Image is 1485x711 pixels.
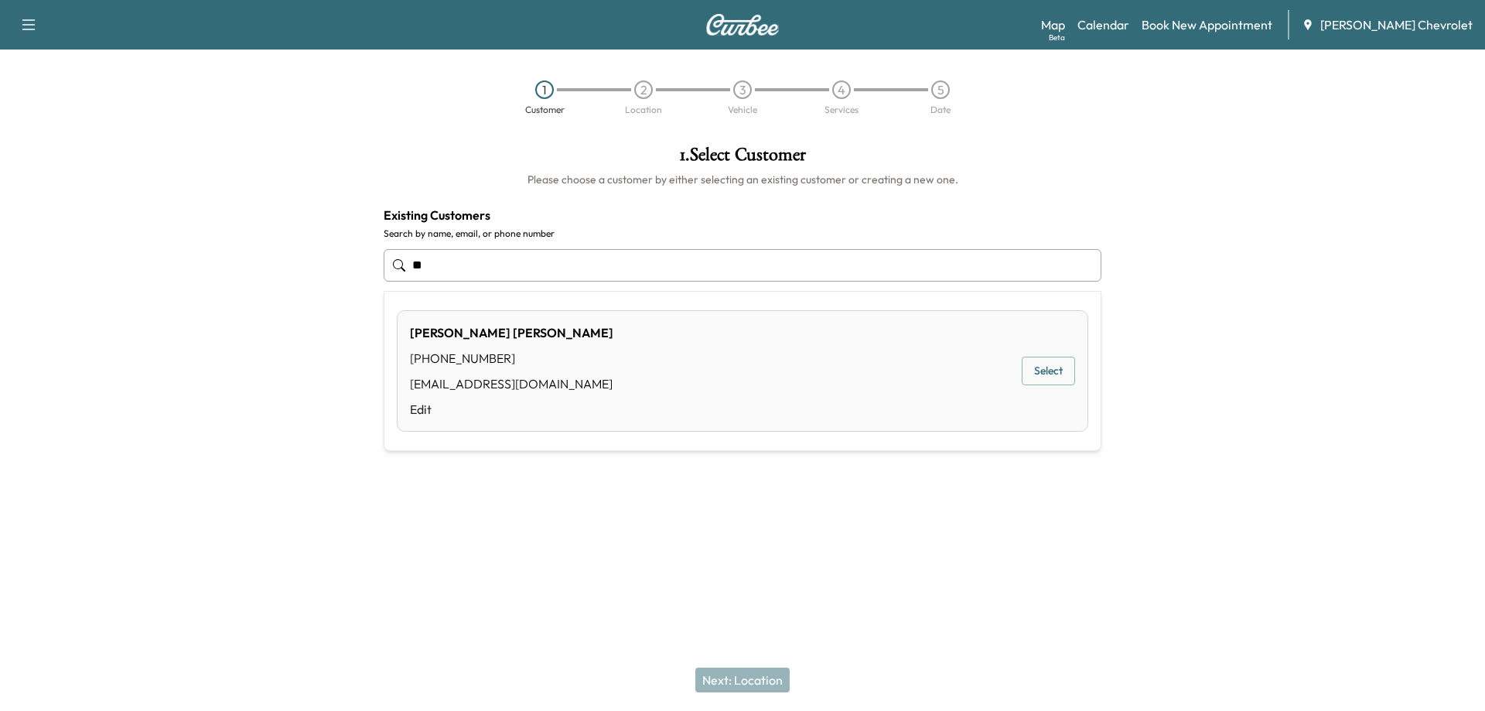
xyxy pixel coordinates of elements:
[1142,15,1272,34] a: Book New Appointment
[931,80,950,99] div: 5
[930,105,951,115] div: Date
[832,80,851,99] div: 4
[384,227,1101,240] label: Search by name, email, or phone number
[410,374,613,393] div: [EMAIL_ADDRESS][DOMAIN_NAME]
[1077,15,1129,34] a: Calendar
[728,105,757,115] div: Vehicle
[634,80,653,99] div: 2
[1320,15,1473,34] span: [PERSON_NAME] Chevrolet
[384,172,1101,187] h6: Please choose a customer by either selecting an existing customer or creating a new one.
[1049,32,1065,43] div: Beta
[384,145,1101,172] h1: 1 . Select Customer
[1041,15,1065,34] a: MapBeta
[733,80,752,99] div: 3
[535,80,554,99] div: 1
[410,400,613,419] a: Edit
[384,206,1101,224] h4: Existing Customers
[410,323,613,342] div: [PERSON_NAME] [PERSON_NAME]
[410,349,613,367] div: [PHONE_NUMBER]
[525,105,565,115] div: Customer
[1022,357,1075,385] button: Select
[625,105,662,115] div: Location
[824,105,859,115] div: Services
[705,14,780,36] img: Curbee Logo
